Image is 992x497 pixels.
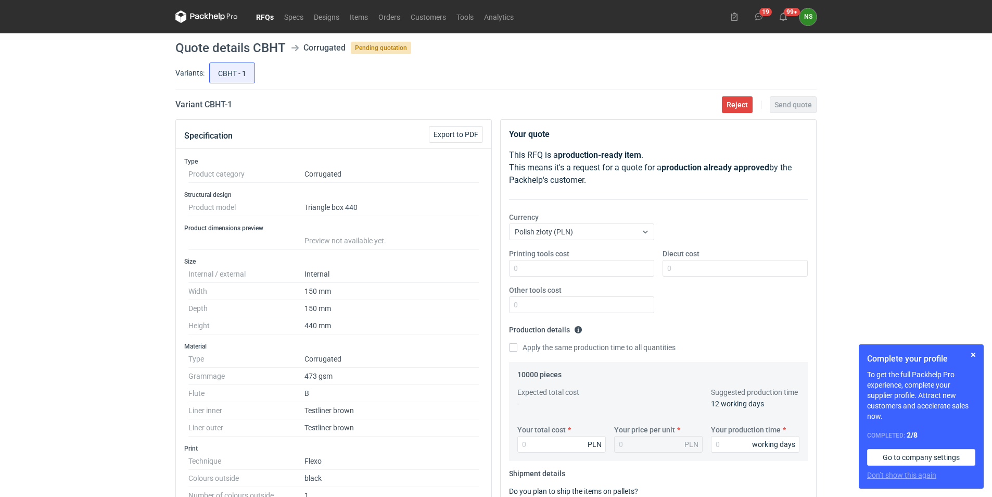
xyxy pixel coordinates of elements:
[727,101,748,108] span: Reject
[509,487,638,495] label: Do you plan to ship the items on pallets?
[517,425,566,435] label: Your total cost
[175,10,238,23] svg: Packhelp Pro
[867,353,975,365] h1: Complete your profile
[304,266,479,283] dd: Internal
[867,449,975,466] a: Go to company settings
[684,439,698,450] div: PLN
[558,150,641,160] strong: production-ready item
[967,349,980,361] button: Skip for now
[175,98,232,111] h2: Variant CBHT - 1
[867,430,975,441] div: Completed:
[517,366,562,379] legend: 10000 pieces
[517,387,579,397] label: Expected total cost
[429,126,483,143] button: Export to PDF
[867,470,936,480] button: Don’t show this again
[867,369,975,421] p: To get the full Packhelp Pro experience, complete your supplier profile. Attract new customers an...
[175,68,205,78] label: Variants:
[304,402,479,419] dd: Testliner brown
[509,149,808,187] p: This RFQ is a . This means it's a request for a quote for a by the Packhelp's customer.
[509,321,582,334] legend: Production details
[351,42,411,54] span: Pending quotation
[479,10,519,23] a: Analytics
[188,368,304,385] dt: Grammage
[304,385,479,402] dd: B
[304,237,386,245] span: Preview not available yet.
[663,260,808,277] input: 0
[209,63,255,83] label: CBHT - 1
[304,300,479,317] dd: 150 mm
[770,96,817,113] button: Send quote
[188,470,304,487] dt: Colours outside
[405,10,451,23] a: Customers
[304,419,479,437] dd: Testliner brown
[509,129,550,139] strong: Your quote
[304,199,479,216] dd: Triangle box 440
[509,260,654,277] input: 0
[188,199,304,216] dt: Product model
[184,342,483,351] h3: Material
[304,470,479,487] dd: black
[304,351,479,368] dd: Corrugated
[304,283,479,300] dd: 150 mm
[175,42,286,54] h1: Quote details CBHT
[711,399,799,409] p: 12 working days
[509,285,562,295] label: Other tools cost
[188,453,304,470] dt: Technique
[184,123,233,148] button: Specification
[711,436,799,453] input: 0
[184,444,483,453] h3: Print
[184,157,483,166] h3: Type
[517,399,606,409] p: -
[509,296,654,313] input: 0
[304,368,479,385] dd: 473 gsm
[434,131,478,138] span: Export to PDF
[517,436,606,453] input: 0
[711,387,798,397] label: Suggested production time
[188,419,304,437] dt: Liner outer
[345,10,373,23] a: Items
[711,425,781,435] label: Your production time
[188,385,304,402] dt: Flute
[304,317,479,334] dd: 440 mm
[279,10,309,23] a: Specs
[188,351,304,368] dt: Type
[799,8,817,26] div: Natalia Stępak
[722,96,753,113] button: Reject
[188,317,304,334] dt: Height
[509,212,539,222] label: Currency
[799,8,817,26] button: NS
[663,249,700,259] label: Diecut cost
[184,257,483,266] h3: Size
[303,42,346,54] div: Corrugated
[774,101,812,108] span: Send quote
[751,8,767,25] button: 19
[509,465,565,478] legend: Shipment details
[188,402,304,419] dt: Liner inner
[188,300,304,317] dt: Depth
[184,191,483,199] h3: Structural design
[907,431,918,439] strong: 2 / 8
[188,166,304,183] dt: Product category
[509,249,569,259] label: Printing tools cost
[451,10,479,23] a: Tools
[752,439,795,450] div: working days
[775,8,792,25] button: 99+
[188,283,304,300] dt: Width
[614,425,675,435] label: Your price per unit
[588,439,602,450] div: PLN
[304,166,479,183] dd: Corrugated
[309,10,345,23] a: Designs
[251,10,279,23] a: RFQs
[515,228,573,236] span: Polish złoty (PLN)
[509,342,676,353] label: Apply the same production time to all quantities
[188,266,304,283] dt: Internal / external
[373,10,405,23] a: Orders
[304,453,479,470] dd: Flexo
[184,224,483,232] h3: Product dimensions preview
[662,163,769,172] strong: production already approved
